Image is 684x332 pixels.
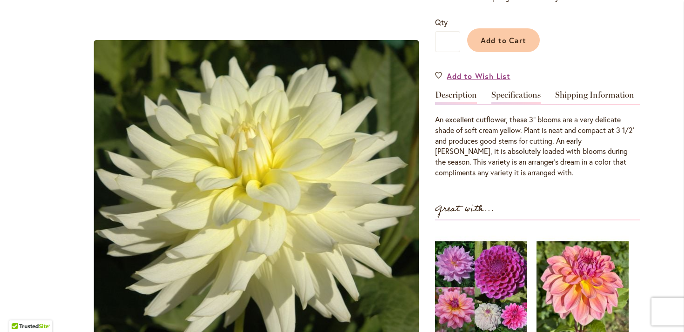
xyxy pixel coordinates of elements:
[435,201,495,217] strong: Great with...
[435,91,477,104] a: Description
[467,28,540,52] button: Add to Cart
[435,91,640,178] div: Detailed Product Info
[435,114,640,178] div: An excellent cutflower, these 3" blooms are a very delicate shade of soft cream yellow. Plant is ...
[7,299,33,325] iframe: Launch Accessibility Center
[491,91,541,104] a: Specifications
[555,91,634,104] a: Shipping Information
[481,35,527,45] span: Add to Cart
[435,71,510,81] a: Add to Wish List
[447,71,510,81] span: Add to Wish List
[435,17,448,27] span: Qty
